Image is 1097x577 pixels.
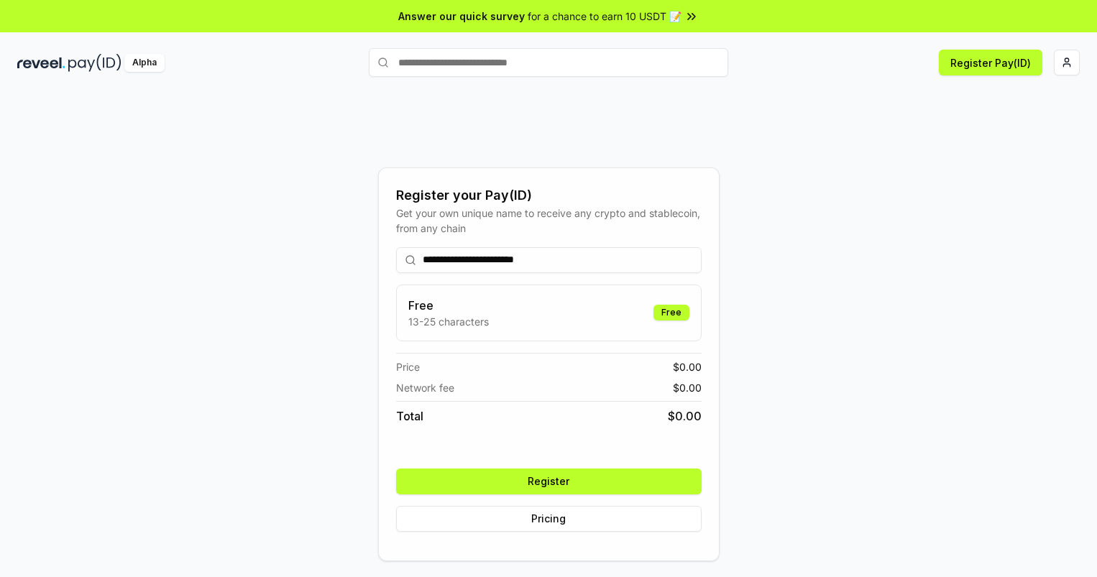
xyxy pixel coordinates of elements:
[396,407,423,425] span: Total
[396,359,420,374] span: Price
[396,185,702,206] div: Register your Pay(ID)
[124,54,165,72] div: Alpha
[396,468,702,494] button: Register
[396,206,702,236] div: Get your own unique name to receive any crypto and stablecoin, from any chain
[408,297,489,314] h3: Free
[408,314,489,329] p: 13-25 characters
[396,506,702,532] button: Pricing
[396,380,454,395] span: Network fee
[653,305,689,320] div: Free
[673,380,702,395] span: $ 0.00
[528,9,681,24] span: for a chance to earn 10 USDT 📝
[939,50,1042,75] button: Register Pay(ID)
[68,54,121,72] img: pay_id
[668,407,702,425] span: $ 0.00
[673,359,702,374] span: $ 0.00
[398,9,525,24] span: Answer our quick survey
[17,54,65,72] img: reveel_dark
